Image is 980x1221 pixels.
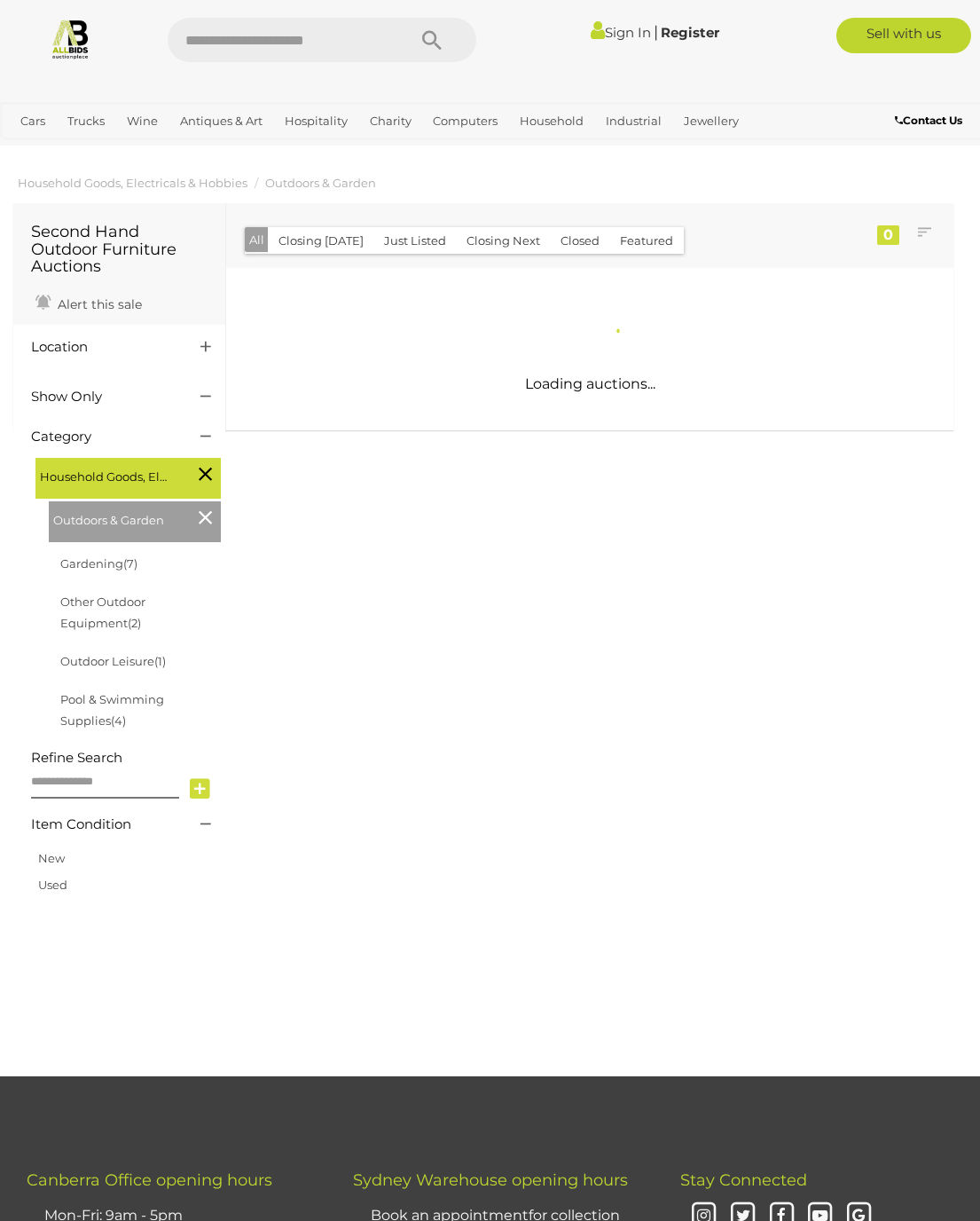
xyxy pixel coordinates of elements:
[60,556,137,571] a: Gardening(7)
[895,111,967,130] a: Contact Us
[609,227,684,255] button: Featured
[53,296,142,312] span: Alert this sale
[268,227,374,255] button: Closing [DATE]
[31,224,208,276] h1: Second Hand Outdoor Furniture Auctions
[599,106,669,136] a: Industrial
[60,654,166,668] a: Outdoor Leisure(1)
[677,106,746,136] a: Jewellery
[40,462,173,487] span: Household Goods, Electricals & Hobbies
[120,106,165,136] a: Wine
[877,225,899,245] div: 0
[31,751,221,766] h4: Refine Search
[173,106,270,136] a: Antiques & Art
[426,106,505,136] a: Computers
[661,24,719,41] a: Register
[265,176,376,190] a: Outdoors & Garden
[388,18,476,62] button: Search
[27,1170,272,1190] span: Canberra Office opening hours
[513,106,591,136] a: Household
[38,878,67,892] a: Used
[373,227,457,255] button: Just Listed
[591,24,651,41] a: Sign In
[680,1170,807,1190] span: Stay Connected
[13,106,52,136] a: Cars
[654,22,658,42] span: |
[60,692,164,727] a: Pool & Swimming Supplies(4)
[836,18,971,53] a: Sell with us
[31,340,174,355] h4: Location
[128,616,141,630] span: (2)
[38,851,65,865] a: New
[31,390,174,405] h4: Show Only
[895,114,962,127] b: Contact Us
[525,375,655,392] span: Loading auctions...
[18,176,247,190] a: Household Goods, Electricals & Hobbies
[363,106,419,136] a: Charity
[31,289,146,316] a: Alert this sale
[31,429,174,445] h4: Category
[353,1170,628,1190] span: Sydney Warehouse opening hours
[456,227,551,255] button: Closing Next
[50,18,91,59] img: Allbids.com.au
[550,227,610,255] button: Closed
[123,556,137,571] span: (7)
[111,713,126,728] span: (4)
[60,106,112,136] a: Trucks
[128,136,268,165] a: [GEOGRAPHIC_DATA]
[31,817,174,832] h4: Item Condition
[278,106,355,136] a: Hospitality
[154,654,166,668] span: (1)
[245,227,269,253] button: All
[53,506,186,531] span: Outdoors & Garden
[13,136,61,165] a: Office
[60,595,145,629] a: Other Outdoor Equipment(2)
[69,136,120,165] a: Sports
